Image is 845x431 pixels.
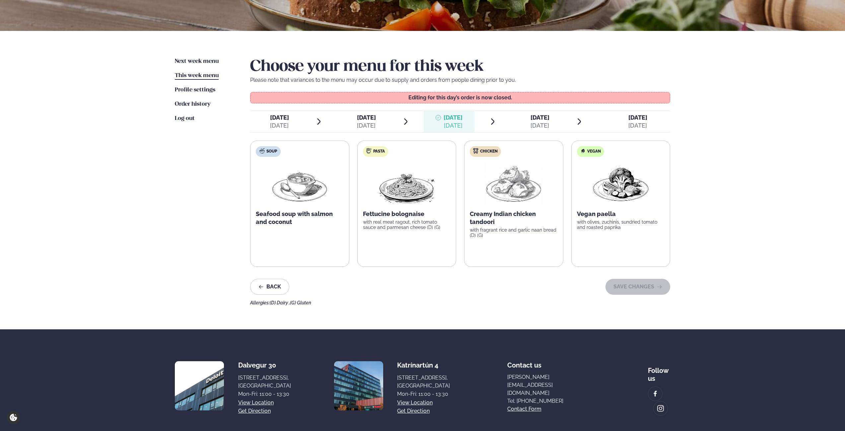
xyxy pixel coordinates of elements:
[175,58,219,64] span: Next week menu
[270,122,289,130] div: [DATE]
[250,57,670,76] h2: Choose your menu for this week
[256,210,344,226] p: Seafood soup with salmon and coconut
[363,210,451,218] p: Fettucine bolognaise
[175,361,224,410] img: image alt
[250,76,670,84] p: Please note that variances to the menu may occur due to supply and orders from people dining prio...
[484,162,543,205] img: Chicken-thighs.png
[363,219,451,230] p: with real meat ragout, rich tomato sauce and parmesan cheese (D) (G)
[175,116,195,121] span: Log out
[473,148,478,154] img: chicken.svg
[259,148,265,154] img: soup.svg
[357,114,376,121] span: [DATE]
[592,162,650,205] img: Vegan.png
[238,361,291,369] div: Dalvegur 30
[577,219,665,230] p: with olives, zuchinis, sundried tomato and roasted paprika
[270,114,289,121] span: [DATE]
[507,356,541,369] span: Contact us
[373,149,385,154] span: Pasta
[652,390,659,398] img: image alt
[470,210,558,226] p: Creamy Indian chicken tandoori
[444,114,462,122] span: [DATE]
[507,405,541,413] a: Contact form
[175,73,219,78] span: This week menu
[507,397,591,405] a: Tel: [PHONE_NUMBER]
[270,162,329,205] img: Soup.png
[530,114,549,121] span: [DATE]
[175,57,219,65] a: Next week menu
[175,72,219,80] a: This week menu
[175,87,215,93] span: Profile settings
[238,399,274,407] a: View location
[366,148,372,154] img: pasta.svg
[238,407,271,415] a: Get direction
[290,300,311,305] span: (G) Gluten
[7,411,20,424] a: Cookie settings
[648,387,662,401] a: image alt
[175,100,210,108] a: Order history
[397,361,450,369] div: Katrínartún 4
[628,122,647,130] div: [DATE]
[250,279,289,295] button: Back
[175,115,195,123] a: Log out
[397,374,450,390] div: [STREET_ADDRESS], [GEOGRAPHIC_DATA]
[530,122,549,130] div: [DATE]
[257,95,664,100] p: Editing for this day’s order is now closed.
[657,405,664,412] img: image alt
[587,149,601,154] span: Vegan
[580,148,586,154] img: Vegan.svg
[357,122,376,130] div: [DATE]
[270,300,290,305] span: (D) Dairy ,
[238,374,291,390] div: [STREET_ADDRESS], [GEOGRAPHIC_DATA]
[250,300,670,305] div: Allergies:
[397,390,450,398] div: Mon-Fri: 11:00 - 13:30
[378,162,436,205] img: Spagetti.png
[654,401,668,415] a: image alt
[470,227,558,238] p: with fragrant rice and garlic naan bread (D) (G)
[480,149,498,154] span: Chicken
[628,114,647,121] span: [DATE]
[334,361,383,410] img: image alt
[175,101,210,107] span: Order history
[648,361,670,382] div: Follow us
[577,210,665,218] p: Vegan paella
[507,373,591,397] a: [PERSON_NAME][EMAIL_ADDRESS][DOMAIN_NAME]
[444,122,462,130] div: [DATE]
[175,86,215,94] a: Profile settings
[605,279,670,295] button: SAVE CHANGES
[238,390,291,398] div: Mon-Fri: 11:00 - 13:30
[266,149,277,154] span: Soup
[397,399,433,407] a: View location
[397,407,430,415] a: Get direction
